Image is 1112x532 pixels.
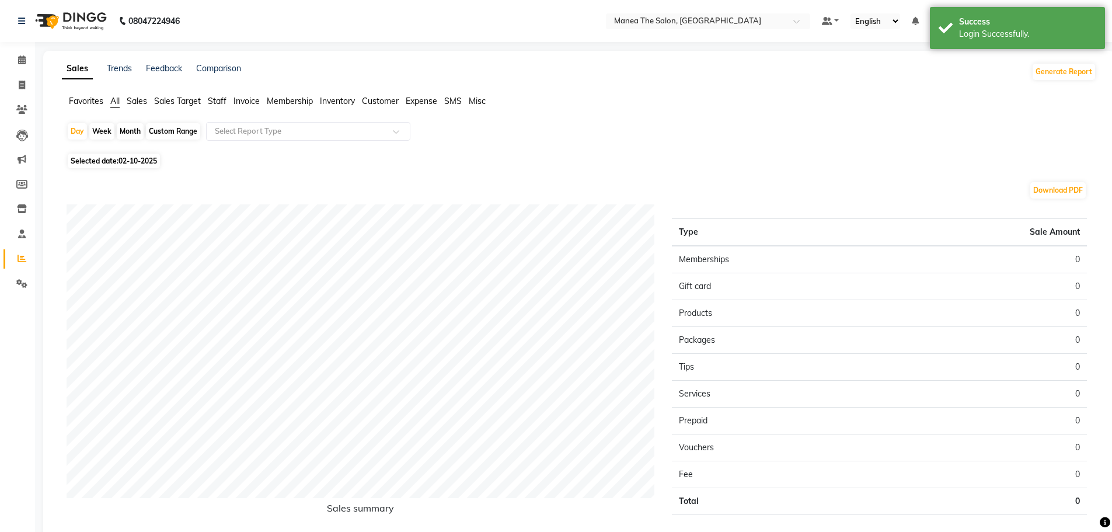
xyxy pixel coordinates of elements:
td: 0 [880,488,1087,515]
div: Day [68,123,87,140]
b: 08047224946 [128,5,180,37]
td: 0 [880,327,1087,354]
a: Feedback [146,63,182,74]
div: Custom Range [146,123,200,140]
span: Sales [127,96,147,106]
td: Services [672,381,879,408]
td: Tips [672,354,879,381]
h6: Sales summary [67,503,654,519]
td: 0 [880,434,1087,461]
td: 0 [880,408,1087,434]
th: Type [672,219,879,246]
span: Invoice [233,96,260,106]
span: Membership [267,96,313,106]
td: Gift card [672,273,879,300]
img: logo [30,5,110,37]
div: Success [959,16,1096,28]
td: 0 [880,381,1087,408]
td: 0 [880,354,1087,381]
a: Trends [107,63,132,74]
button: Generate Report [1033,64,1095,80]
span: Favorites [69,96,103,106]
td: Fee [672,461,879,488]
span: Inventory [320,96,355,106]
span: Expense [406,96,437,106]
td: 0 [880,300,1087,327]
span: 02-10-2025 [118,157,157,165]
td: 0 [880,461,1087,488]
span: Customer [362,96,399,106]
span: SMS [444,96,462,106]
td: Total [672,488,879,515]
td: Memberships [672,246,879,273]
td: 0 [880,273,1087,300]
div: Month [117,123,144,140]
td: Vouchers [672,434,879,461]
span: Sales Target [154,96,201,106]
span: All [110,96,120,106]
td: Products [672,300,879,327]
span: Staff [208,96,226,106]
td: Packages [672,327,879,354]
td: Prepaid [672,408,879,434]
span: Selected date: [68,154,160,168]
a: Sales [62,58,93,79]
th: Sale Amount [880,219,1087,246]
div: Week [89,123,114,140]
td: 0 [880,246,1087,273]
a: Comparison [196,63,241,74]
div: Login Successfully. [959,28,1096,40]
button: Download PDF [1030,182,1086,199]
span: Misc [469,96,486,106]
